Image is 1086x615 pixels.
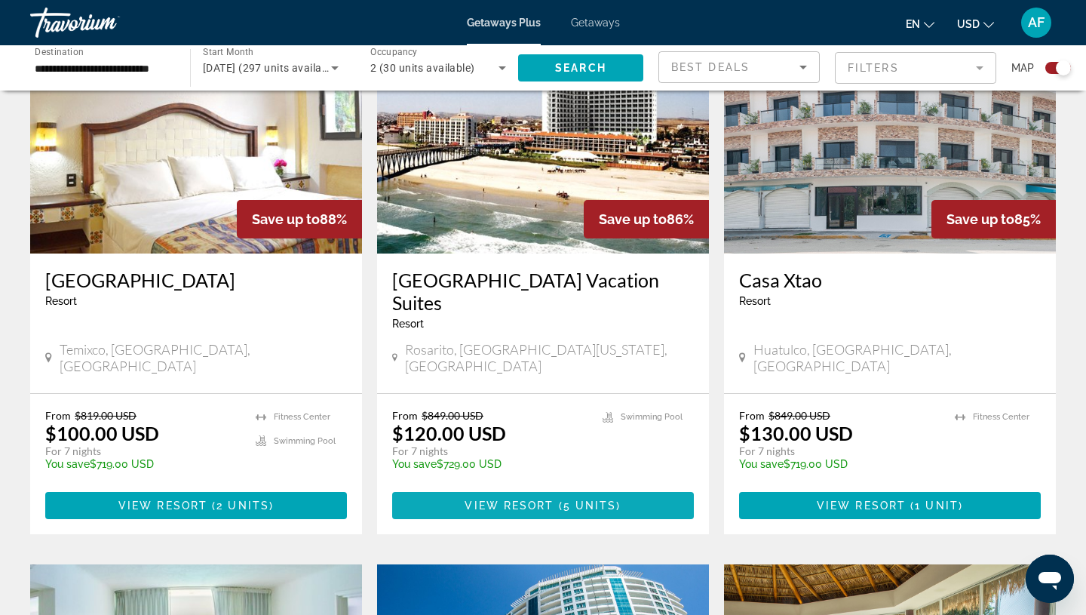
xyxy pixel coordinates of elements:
[45,269,347,291] a: [GEOGRAPHIC_DATA]
[957,18,980,30] span: USD
[392,409,418,422] span: From
[35,46,84,57] span: Destination
[671,58,807,76] mat-select: Sort by
[422,409,483,422] span: $849.00 USD
[30,12,362,254] img: 1881I01L.jpg
[835,51,996,85] button: Filter
[768,409,830,422] span: $849.00 USD
[45,295,77,307] span: Resort
[753,341,1041,374] span: Huatulco, [GEOGRAPHIC_DATA], [GEOGRAPHIC_DATA]
[739,422,853,444] p: $130.00 USD
[30,3,181,42] a: Travorium
[203,62,340,74] span: [DATE] (297 units available)
[621,412,683,422] span: Swimming Pool
[392,422,506,444] p: $120.00 USD
[377,12,709,254] img: 0737E01L.jpg
[45,458,90,470] span: You save
[370,47,418,57] span: Occupancy
[274,436,336,446] span: Swimming Pool
[252,211,320,227] span: Save up to
[45,409,71,422] span: From
[75,409,137,422] span: $819.00 USD
[906,13,934,35] button: Change language
[957,13,994,35] button: Change currency
[467,17,541,29] a: Getaways Plus
[555,62,606,74] span: Search
[571,17,620,29] a: Getaways
[739,458,784,470] span: You save
[207,500,274,512] span: ( )
[392,492,694,519] button: View Resort(5 units)
[931,200,1056,238] div: 85%
[45,422,159,444] p: $100.00 USD
[584,200,709,238] div: 86%
[203,47,253,57] span: Start Month
[370,62,475,74] span: 2 (30 units available)
[554,500,621,512] span: ( )
[392,444,587,458] p: For 7 nights
[915,500,959,512] span: 1 unit
[671,61,750,73] span: Best Deals
[392,458,437,470] span: You save
[45,458,241,470] p: $719.00 USD
[1028,15,1045,30] span: AF
[817,500,906,512] span: View Resort
[946,211,1014,227] span: Save up to
[739,269,1041,291] a: Casa Xtao
[465,500,554,512] span: View Resort
[392,318,424,330] span: Resort
[405,341,694,374] span: Rosarito, [GEOGRAPHIC_DATA][US_STATE], [GEOGRAPHIC_DATA]
[1026,555,1074,603] iframe: Button to launch messaging window
[60,341,347,374] span: Temixco, [GEOGRAPHIC_DATA], [GEOGRAPHIC_DATA]
[563,500,617,512] span: 5 units
[45,444,241,458] p: For 7 nights
[518,54,643,81] button: Search
[739,409,765,422] span: From
[274,412,330,422] span: Fitness Center
[739,444,940,458] p: For 7 nights
[45,492,347,519] button: View Resort(2 units)
[599,211,667,227] span: Save up to
[216,500,269,512] span: 2 units
[906,18,920,30] span: en
[118,500,207,512] span: View Resort
[392,458,587,470] p: $729.00 USD
[237,200,362,238] div: 88%
[739,295,771,307] span: Resort
[392,269,694,314] a: [GEOGRAPHIC_DATA] Vacation Suites
[724,12,1056,254] img: F131E01X.jpg
[1017,7,1056,38] button: User Menu
[739,492,1041,519] button: View Resort(1 unit)
[739,458,940,470] p: $719.00 USD
[906,500,963,512] span: ( )
[973,412,1029,422] span: Fitness Center
[1011,57,1034,78] span: Map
